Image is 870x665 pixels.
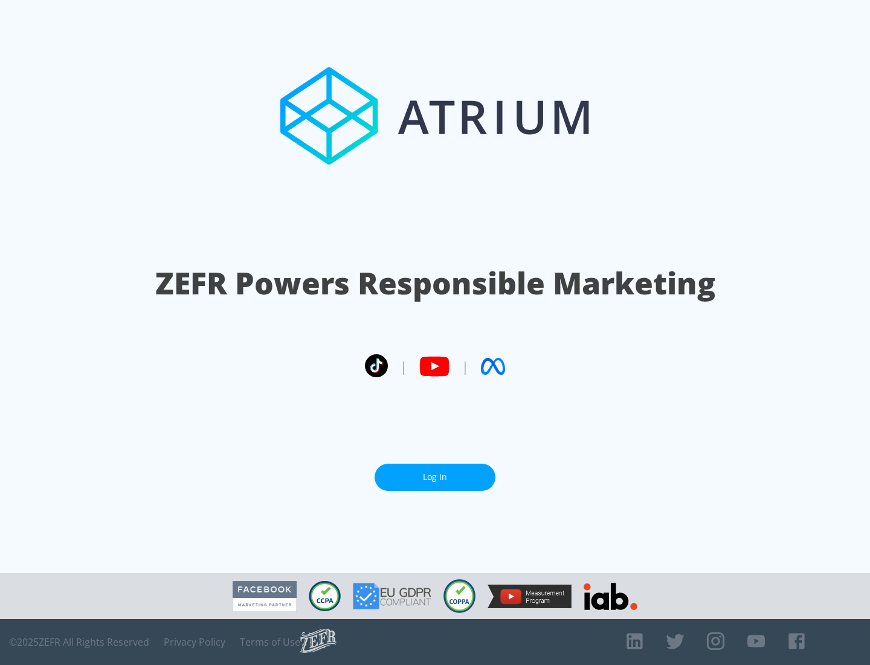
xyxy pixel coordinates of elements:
img: CCPA Compliant [309,581,341,611]
span: © 2025 ZEFR All Rights Reserved [9,636,149,648]
img: Facebook Marketing Partner [233,581,297,612]
img: YouTube Measurement Program [488,585,572,608]
img: COPPA Compliant [443,579,475,613]
img: IAB [584,583,637,610]
span: | [462,357,469,375]
h1: ZEFR Powers Responsible Marketing [155,262,715,304]
a: Privacy Policy [164,636,225,648]
img: GDPR Compliant [353,583,431,609]
span: | [400,357,407,375]
a: Log In [375,464,495,491]
a: Terms of Use [240,636,300,648]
